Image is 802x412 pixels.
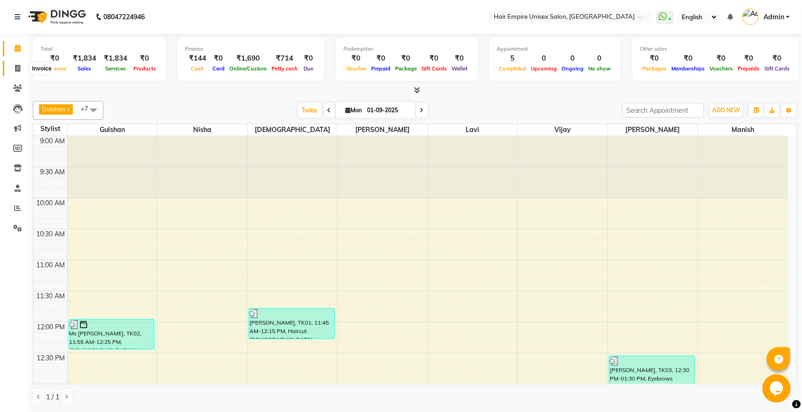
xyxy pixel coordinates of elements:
[338,124,428,136] span: [PERSON_NAME]
[762,65,792,72] span: Gift Cards
[343,65,369,72] span: Voucher
[185,45,317,53] div: Finance
[640,65,669,72] span: Packages
[428,124,518,136] span: lavi
[66,105,70,113] a: x
[763,374,793,403] iframe: chat widget
[419,65,449,72] span: Gift Cards
[103,4,145,30] b: 08047224946
[300,53,317,64] div: ₹0
[33,124,67,134] div: Stylist
[343,45,470,53] div: Redemption
[227,65,269,72] span: Online/Custom
[343,107,365,114] span: Mon
[81,105,95,112] span: +7
[24,4,88,30] img: logo
[449,53,470,64] div: ₹0
[586,65,613,72] span: No show
[35,198,67,208] div: 10:00 AM
[298,103,322,117] span: Today
[35,322,67,332] div: 12:00 PM
[608,124,698,136] span: [PERSON_NAME]
[735,65,762,72] span: Prepaids
[497,53,529,64] div: 5
[419,53,449,64] div: ₹0
[35,229,67,239] div: 10:30 AM
[103,65,128,72] span: Services
[131,65,158,72] span: Products
[248,124,337,136] span: [DEMOGRAPHIC_DATA]
[762,53,792,64] div: ₹0
[669,53,707,64] div: ₹0
[698,124,788,136] span: Manish
[742,8,759,25] img: Admin
[707,53,735,64] div: ₹0
[39,136,67,146] div: 9:00 AM
[497,65,529,72] span: Completed
[76,65,94,72] span: Sales
[393,65,419,72] span: Package
[369,65,393,72] span: Prepaid
[100,53,131,64] div: ₹1,834
[559,65,586,72] span: Ongoing
[249,309,335,339] div: [PERSON_NAME], TK01, 11:45 AM-12:15 PM, Haircut [DEMOGRAPHIC_DATA]
[40,53,69,64] div: ₹0
[640,45,792,53] div: Other sales
[497,45,613,53] div: Appointment
[30,63,54,74] div: Invoice
[640,53,669,64] div: ₹0
[301,65,316,72] span: Due
[393,53,419,64] div: ₹0
[763,12,784,22] span: Admin
[42,105,66,113] span: Gulshan
[35,291,67,301] div: 11:30 AM
[622,103,704,117] input: Search Appointment
[185,53,210,64] div: ₹144
[712,107,740,114] span: ADD NEW
[68,124,157,136] span: Gulshan
[369,53,393,64] div: ₹0
[69,319,155,349] div: Ms [PERSON_NAME], TK02, 11:55 AM-12:25 PM, [DEMOGRAPHIC_DATA] Haircut
[559,53,586,64] div: 0
[35,353,67,363] div: 12:30 PM
[586,53,613,64] div: 0
[210,53,227,64] div: ₹0
[46,392,59,402] span: 1 / 1
[669,65,707,72] span: Memberships
[227,53,269,64] div: ₹1,690
[157,124,247,136] span: Nisha
[269,53,300,64] div: ₹714
[35,260,67,270] div: 11:00 AM
[518,124,607,136] span: vijay
[131,53,158,64] div: ₹0
[735,53,762,64] div: ₹0
[529,65,559,72] span: Upcoming
[449,65,470,72] span: Wallet
[210,65,227,72] span: Card
[189,65,207,72] span: Cash
[707,65,735,72] span: Vouchers
[39,167,67,177] div: 9:30 AM
[365,103,412,117] input: 2025-09-01
[40,45,158,53] div: Total
[343,53,369,64] div: ₹0
[269,65,300,72] span: Petty cash
[69,53,100,64] div: ₹1,834
[710,104,742,117] button: ADD NEW
[529,53,559,64] div: 0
